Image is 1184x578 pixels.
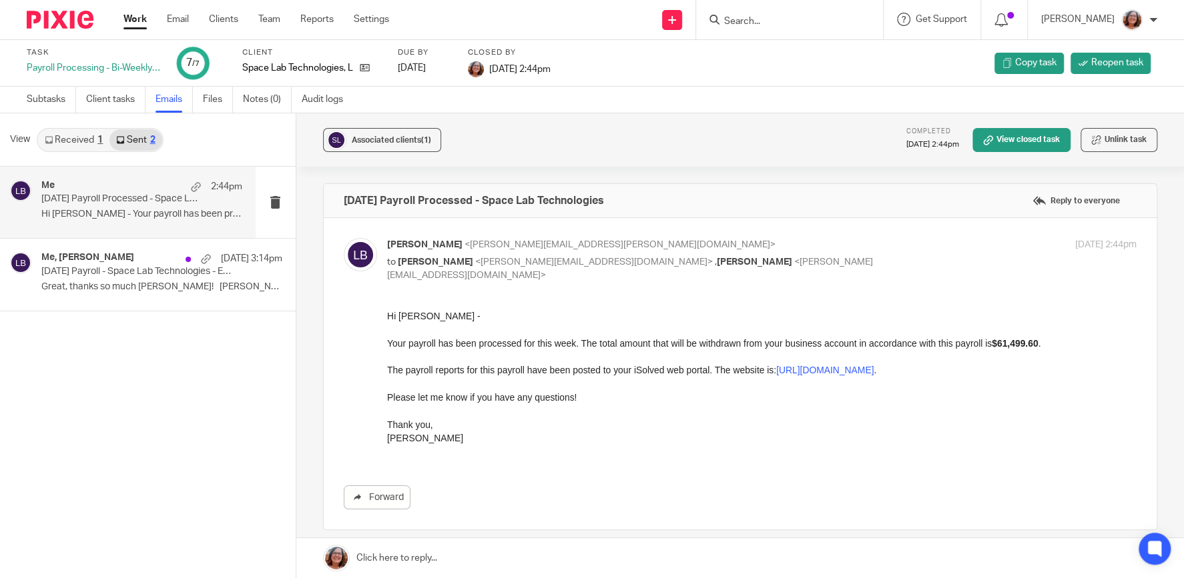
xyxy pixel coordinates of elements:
label: Due by [398,47,451,58]
a: [URL][DOMAIN_NAME] [389,55,487,66]
a: Reopen task [1071,53,1151,74]
img: svg%3E [344,238,377,271]
p: Space Lab Technologies, LLC [242,61,353,75]
a: Reports [300,13,334,26]
a: Subtasks [27,87,76,113]
small: /7 [192,60,200,67]
a: Client tasks [86,87,145,113]
button: Associated clients(1) [323,128,441,152]
span: to [387,257,396,267]
p: Hi [PERSON_NAME] - Your payroll has been processed... [41,209,242,220]
span: View [10,133,30,147]
a: Copy task [994,53,1064,74]
span: [PERSON_NAME] [387,240,463,249]
span: (1) [421,136,431,144]
span: Associated clients [352,136,431,144]
img: svg%3E [10,252,31,273]
img: Pixie [27,11,93,29]
a: View closed task [972,128,1071,152]
p: Great, thanks so much [PERSON_NAME]! [PERSON_NAME]... [41,281,282,293]
h4: Me [41,180,55,191]
span: Reopen task [1091,56,1143,69]
p: [DATE] Payroll - Space Lab Technologies - Expense Reports [41,266,234,277]
h4: Me, [PERSON_NAME] [41,252,134,263]
label: Reply to everyone [1029,191,1123,211]
strong: $61,499.60 [605,29,651,39]
div: Payroll Processing - Bi-Weekly- Space Lab [27,61,160,75]
span: <[PERSON_NAME][EMAIL_ADDRESS][DOMAIN_NAME]> [475,257,713,267]
p: [DATE] 2:44pm [1075,238,1137,252]
label: Closed by [468,47,551,58]
p: [DATE] 2:44pm [906,139,959,150]
span: [PERSON_NAME] [717,257,792,267]
input: Search [723,16,843,28]
button: Unlink task [1081,128,1157,152]
a: Work [123,13,147,26]
p: 2:44pm [211,180,242,193]
img: LB%20Reg%20Headshot%208-2-23.jpg [1121,9,1143,31]
a: Emails [156,87,193,113]
a: Notes (0) [243,87,292,113]
div: 2 [150,135,156,145]
a: Team [258,13,280,26]
a: Received1 [38,129,109,151]
span: [PERSON_NAME] [398,257,473,267]
span: , [715,257,717,267]
h4: [DATE] Payroll Processed - Space Lab Technologies [344,194,604,207]
a: Sent2 [109,129,162,151]
a: Forward [344,485,410,509]
label: Task [27,47,160,58]
div: 7 [186,55,200,71]
div: 1 [97,135,103,145]
a: Clients [209,13,238,26]
p: [DATE] 3:14pm [221,252,282,265]
span: Get Support [916,15,967,24]
img: svg%3E [10,180,31,201]
img: svg%3E [326,130,346,150]
p: [PERSON_NAME] [1041,13,1115,26]
a: Email [167,13,189,26]
div: [DATE] [398,61,451,75]
a: Settings [354,13,389,26]
label: Client [242,47,381,58]
span: Copy task [1015,56,1057,69]
span: Completed [906,128,951,135]
p: [DATE] Payroll Processed - Space Lab Technologies [41,193,202,205]
img: LB%20Reg%20Headshot%208-2-23.jpg [468,61,484,77]
span: [DATE] 2:44pm [489,64,551,73]
span: <[PERSON_NAME][EMAIL_ADDRESS][PERSON_NAME][DOMAIN_NAME]> [465,240,776,249]
a: Audit logs [302,87,353,113]
a: Files [203,87,233,113]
